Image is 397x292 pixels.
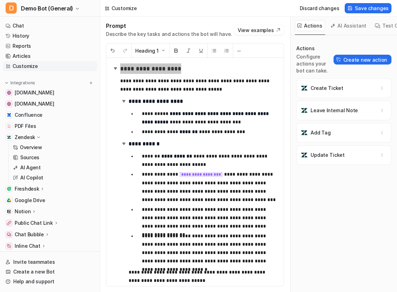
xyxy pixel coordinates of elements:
[10,153,97,162] a: Sources
[295,20,325,31] button: Actions
[7,113,11,117] img: Confluence
[160,48,166,53] img: Dropdown Down Arrow
[186,48,191,53] img: Italic
[3,110,97,120] a: ConfluenceConfluence
[170,44,182,57] button: Bold
[224,48,229,53] img: Ordered List
[15,231,44,238] p: Chat Bubble
[3,51,97,61] a: Articles
[3,21,97,31] a: Chat
[198,48,204,53] img: Underline
[328,20,369,31] button: AI Assistant
[3,99,97,109] a: www.atlassian.com[DOMAIN_NAME]
[15,112,43,118] span: Confluence
[345,3,391,13] button: Save changes
[311,85,343,92] p: Create Ticket
[15,243,40,249] p: Inline Chat
[15,134,35,141] p: Zendesk
[211,48,217,53] img: Unordered List
[20,174,43,181] p: AI Copilot
[311,152,344,159] p: Update Ticket
[7,198,11,202] img: Google Drive
[15,220,53,226] p: Public Chat Link
[3,195,97,205] a: Google DriveGoogle Drive
[3,41,97,51] a: Reports
[10,173,97,183] a: AI Copilot
[7,244,11,248] img: Inline Chat
[7,135,11,139] img: Zendesk
[220,44,233,57] button: Ordered List
[7,232,11,237] img: Chat Bubble
[311,129,330,136] p: Add Tag
[7,91,11,95] img: www.airbnb.com
[3,88,97,98] a: www.airbnb.com[DOMAIN_NAME]
[301,85,308,92] img: Create Ticket icon
[297,3,342,13] button: Discard changes
[120,140,127,147] img: expand-arrow.svg
[15,197,45,204] span: Google Drive
[15,123,36,130] span: PDF Files
[3,121,97,131] a: PDF FilesPDF Files
[3,257,97,267] a: Invite teammates
[110,48,115,53] img: Undo
[334,55,391,64] button: Create new action
[3,277,97,286] a: Help and support
[7,124,11,128] img: PDF Files
[106,22,232,29] h1: Prompt
[119,44,131,57] button: Redo
[7,209,11,214] img: Notion
[21,3,73,13] span: Demo Bot (General)
[301,129,308,136] img: Add Tag icon
[106,44,119,57] button: Undo
[20,164,41,171] p: AI Agent
[112,5,137,12] div: Customize
[15,208,31,215] p: Notion
[15,89,54,96] span: [DOMAIN_NAME]
[15,185,39,192] p: Freshdesk
[10,80,35,86] p: Integrations
[311,107,358,114] p: Leave Internal Note
[15,100,54,107] span: [DOMAIN_NAME]
[182,44,195,57] button: Italic
[7,221,11,225] img: Public Chat Link
[296,45,333,52] p: Actions
[132,44,169,57] button: Heading 1
[301,107,308,114] img: Leave Internal Note icon
[3,79,37,86] button: Integrations
[208,44,220,57] button: Unordered List
[10,143,97,152] a: Overview
[122,48,128,53] img: Redo
[7,102,11,106] img: www.atlassian.com
[296,53,333,74] p: Configure actions your bot can take.
[120,98,127,105] img: expand-arrow.svg
[3,31,97,41] a: History
[336,57,341,62] img: Create action
[20,154,39,161] p: Sources
[233,44,244,57] button: ─
[7,187,11,191] img: Freshdesk
[89,80,93,85] img: menu_add.svg
[234,25,284,35] button: View examples
[173,48,179,53] img: Bold
[106,31,232,38] p: Describe the key tasks and actions the bot will have.
[355,5,389,12] span: Save changes
[3,61,97,71] a: Customize
[112,65,119,72] img: expand-arrow.svg
[20,144,42,151] p: Overview
[301,152,308,159] img: Update Ticket icon
[195,44,207,57] button: Underline
[6,2,17,14] span: D
[10,163,97,172] a: AI Agent
[4,80,9,85] img: expand menu
[3,267,97,277] a: Create a new Bot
